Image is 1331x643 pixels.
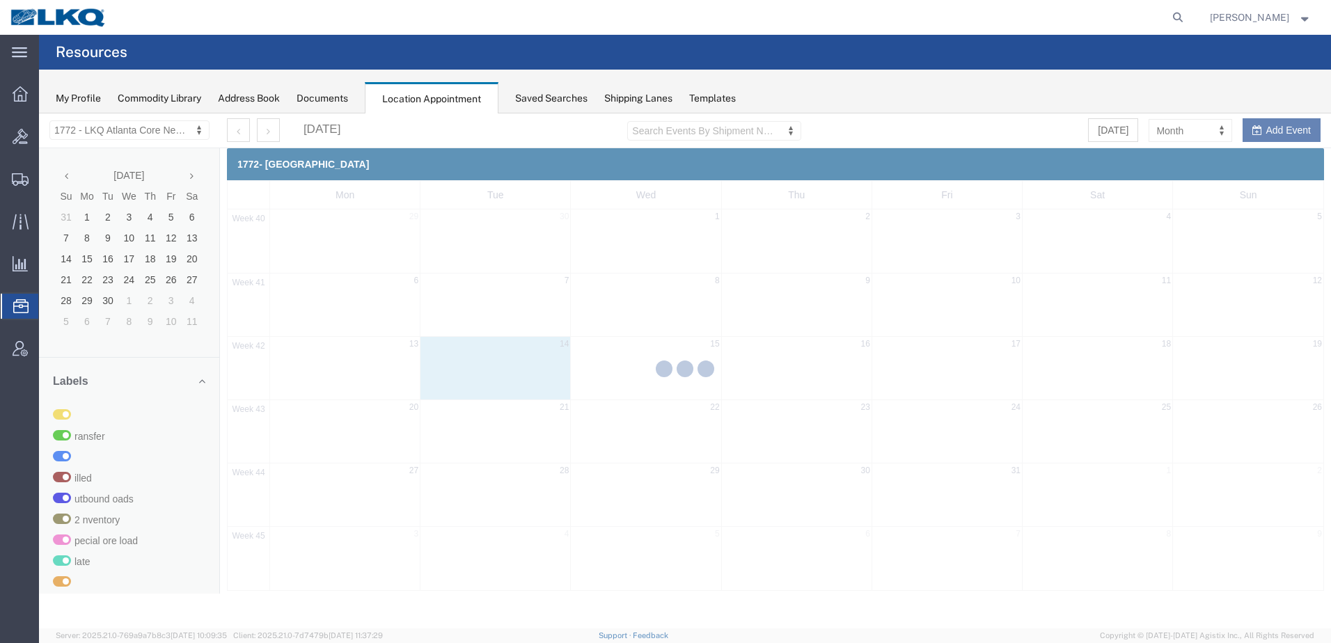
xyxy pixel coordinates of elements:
[1100,630,1314,642] span: Copyright © [DATE]-[DATE] Agistix Inc., All Rights Reserved
[599,631,633,640] a: Support
[1210,10,1289,25] span: Brian Schmidt
[515,91,588,106] div: Saved Searches
[171,631,227,640] span: [DATE] 10:09:35
[218,91,280,106] div: Address Book
[297,91,348,106] div: Documents
[329,631,383,640] span: [DATE] 11:37:29
[689,91,736,106] div: Templates
[633,631,668,640] a: Feedback
[604,91,672,106] div: Shipping Lanes
[233,631,383,640] span: Client: 2025.21.0-7d7479b
[118,91,201,106] div: Commodity Library
[56,35,127,70] h4: Resources
[1209,9,1312,26] button: [PERSON_NAME]
[365,82,498,114] div: Location Appointment
[56,631,227,640] span: Server: 2025.21.0-769a9a7b8c3
[10,7,107,28] img: logo
[56,91,101,106] div: My Profile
